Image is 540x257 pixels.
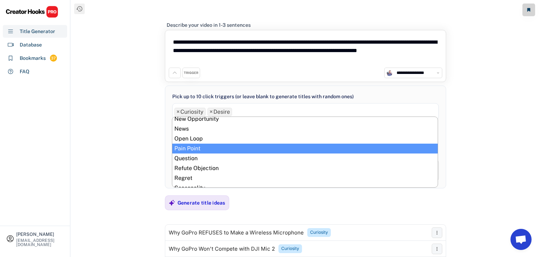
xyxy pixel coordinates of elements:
li: Refute Objection [172,163,438,173]
div: FAQ [20,68,30,75]
li: Question [172,153,438,163]
li: Open Loop [172,134,438,144]
span: × [176,109,180,115]
li: Regret [172,173,438,183]
div: 37 [50,55,57,61]
div: TRIGGER [184,71,198,75]
div: [PERSON_NAME] [16,232,64,237]
div: Generate title ideas [178,200,225,206]
div: Pick up to 10 click triggers (or leave blank to generate titles with random ones) [172,93,354,100]
div: Curiosity [281,246,299,252]
div: Database [20,41,42,49]
img: channels4_profile.jpg [386,70,393,76]
img: CHPRO%20Logo.svg [6,6,58,18]
li: Pain Point [172,144,438,153]
div: Curiosity [310,230,328,236]
div: Bookmarks [20,55,46,62]
div: Title Generator [20,28,55,35]
li: News [172,124,438,134]
li: Desire [207,108,232,116]
div: Why GoPro Won't Compete with DJI Mic 2 [169,246,275,252]
li: Seasonality [172,183,438,193]
a: Open chat [510,229,532,250]
div: [EMAIL_ADDRESS][DOMAIN_NAME] [16,238,64,247]
li: New Opportunity [172,114,438,124]
div: Why GoPro REFUSES to Make a Wireless Microphone [169,230,304,236]
span: × [210,109,213,115]
div: Describe your video in 1-3 sentences [167,22,251,28]
li: Curiosity [174,108,206,116]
